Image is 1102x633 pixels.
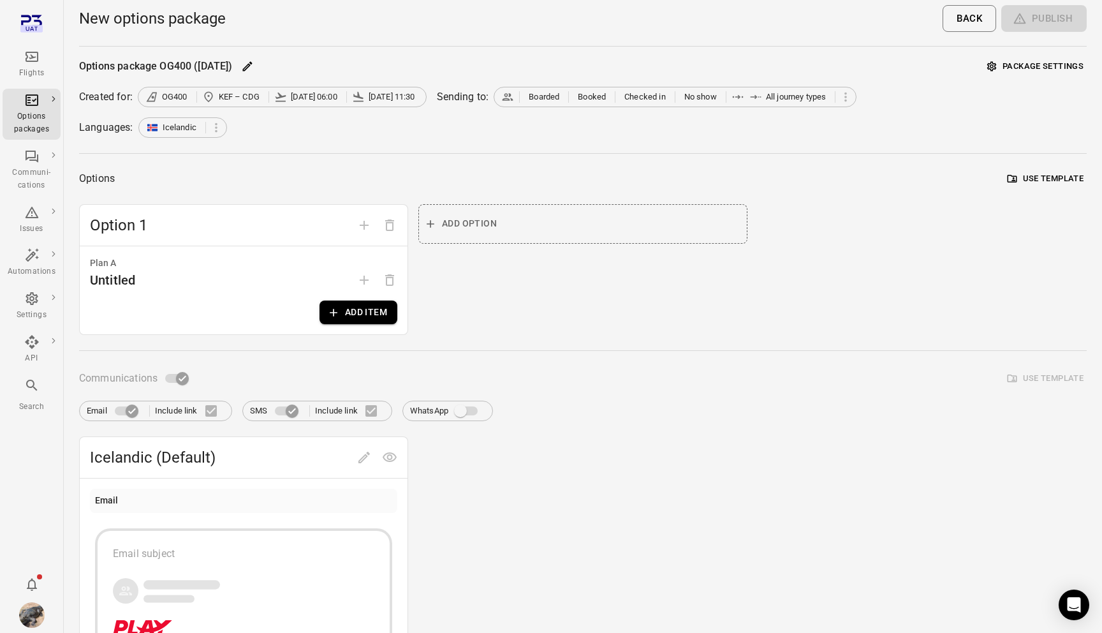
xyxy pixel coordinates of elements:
span: Booked [578,91,606,103]
a: Settings [3,287,61,325]
button: Add item [320,301,397,324]
span: Options need to have at least one plan [377,274,402,286]
span: No show [684,91,717,103]
div: Options package OG400 ([DATE]) [79,59,233,74]
a: Communi-cations [3,145,61,196]
div: Options [79,170,115,188]
div: Email [95,494,119,508]
button: Notifications [19,572,45,597]
div: Sending to: [437,89,489,105]
span: Communications [79,369,158,387]
div: API [8,352,55,365]
div: Plan A [90,257,397,271]
div: Open Intercom Messenger [1059,590,1089,620]
button: Search [3,374,61,417]
span: All journey types [766,91,826,103]
button: Package settings [984,57,1087,77]
a: Issues [3,201,61,239]
span: Checked in [624,91,666,103]
span: Boarded [529,91,559,103]
button: Back [943,5,996,32]
a: Flights [3,45,61,84]
div: Communi-cations [8,167,55,192]
div: Untitled [90,270,135,290]
button: Daníel Benediktsson [14,597,50,633]
div: Flights [8,67,55,80]
div: BoardedBookedChecked inNo showAll journey types [494,87,856,107]
div: Settings [8,309,55,322]
label: WhatsApp integration not set up. Contact Plan3 to enable this feature [410,399,485,423]
h1: New options package [79,8,226,29]
div: Options packages [8,110,55,136]
label: SMS [250,399,304,423]
label: Include link [155,398,224,424]
label: Include link [315,398,385,424]
div: Issues [8,223,55,235]
div: Languages: [79,120,133,135]
span: Icelandic (Default) [90,447,351,468]
div: Search [8,401,55,413]
span: Option 1 [90,215,351,235]
span: KEF – CDG [219,91,260,103]
span: [DATE] 06:00 [291,91,337,103]
button: Edit [238,57,257,76]
span: Delete option [377,218,402,230]
div: Automations [8,265,55,278]
label: Email [87,399,144,423]
span: Preview [377,451,402,463]
a: API [3,331,61,369]
a: Options packages [3,89,61,140]
span: [DATE] 11:30 [369,91,415,103]
button: Use template [1004,169,1087,189]
div: Created for: [79,89,133,105]
img: images [19,602,45,628]
a: Automations [3,244,61,282]
span: Add plan [351,274,377,286]
div: Icelandic [138,117,227,138]
span: Add option [351,218,377,230]
span: OG400 [162,91,187,103]
span: Icelandic [163,121,196,134]
span: Edit [351,451,377,463]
